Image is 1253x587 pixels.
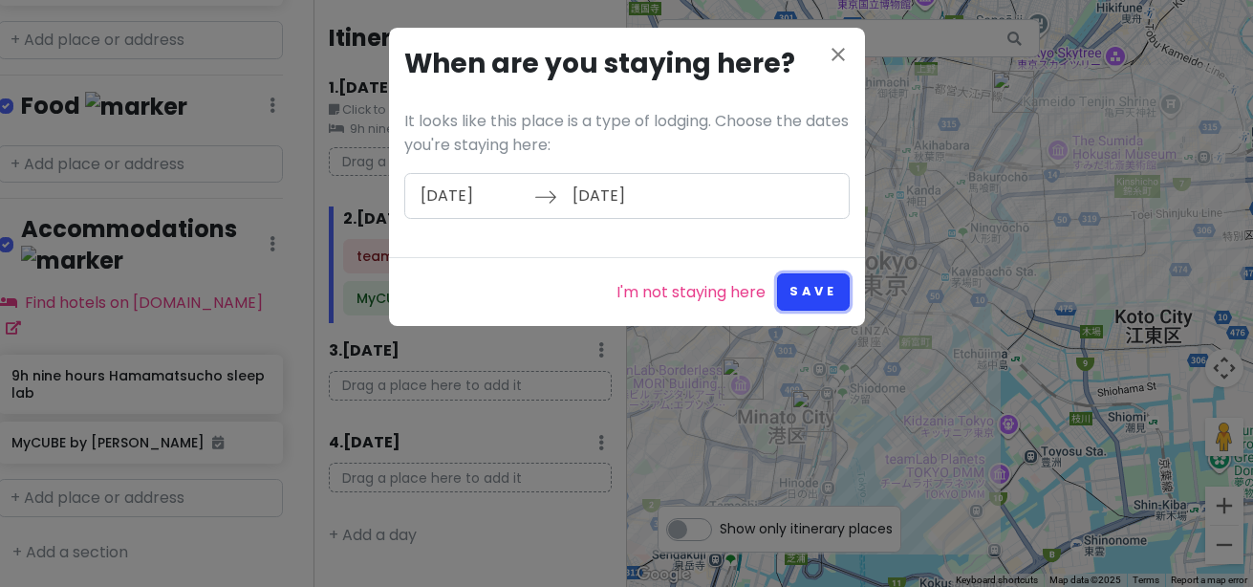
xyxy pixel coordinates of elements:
input: Check-in [410,174,534,218]
button: Save [777,273,849,311]
a: I'm not staying here [616,280,766,305]
i: close [827,43,850,66]
h3: When are you staying here? [404,43,850,86]
p: It looks like this place is a type of lodging. Choose the dates you're staying here: [404,109,850,158]
button: Close [827,43,850,70]
input: Check-out [562,174,686,218]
